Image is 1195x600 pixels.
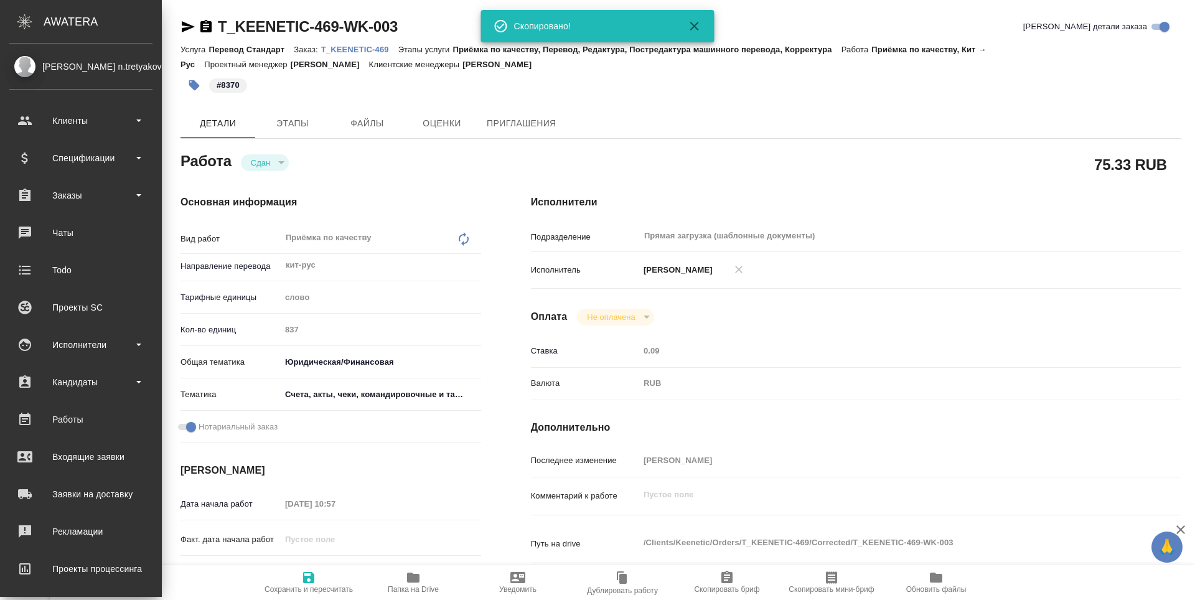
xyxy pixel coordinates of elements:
[531,490,639,502] p: Комментарий к работе
[514,20,670,32] div: Скопировано!
[281,563,390,581] input: Пустое поле
[462,60,541,69] p: [PERSON_NAME]
[44,9,162,34] div: AWATERA
[9,373,152,391] div: Кандидаты
[9,522,152,541] div: Рекламации
[265,585,353,594] span: Сохранить и пересчитать
[180,72,208,99] button: Добавить тэг
[180,45,209,54] p: Услуга
[587,586,658,595] span: Дублировать работу
[208,79,248,90] span: 8370
[531,377,639,390] p: Валюта
[841,45,872,54] p: Работа
[9,223,152,242] div: Чаты
[369,60,463,69] p: Клиентские менеджеры
[3,255,159,286] a: Todo
[531,309,568,324] h4: Оплата
[294,45,321,54] p: Заказ:
[361,565,466,600] button: Папка на Drive
[180,149,232,171] h2: Работа
[321,45,398,54] p: T_KEENETIC-469
[199,421,278,433] span: Нотариальный заказ
[9,261,152,279] div: Todo
[1023,21,1147,33] span: [PERSON_NAME] детали заказа
[531,454,639,467] p: Последнее изменение
[639,264,713,276] p: [PERSON_NAME]
[639,342,1127,360] input: Пустое поле
[180,260,281,273] p: Направление перевода
[180,356,281,368] p: Общая тематика
[884,565,988,600] button: Обновить файлы
[639,532,1127,553] textarea: /Clients/Keenetic/Orders/T_KEENETIC-469/Corrected/T_KEENETIC-469-WK-003
[639,451,1127,469] input: Пустое поле
[680,19,710,34] button: Закрыть
[180,195,481,210] h4: Основная информация
[281,287,481,308] div: слово
[531,420,1181,435] h4: Дополнительно
[281,352,481,373] div: Юридическая/Финансовая
[531,345,639,357] p: Ставка
[3,516,159,547] a: Рекламации
[217,79,240,91] p: #8370
[9,298,152,317] div: Проекты SC
[779,565,884,600] button: Скопировать мини-бриф
[9,410,152,429] div: Работы
[9,560,152,578] div: Проекты процессинга
[247,157,274,168] button: Сдан
[3,479,159,510] a: Заявки на доставку
[281,384,481,405] div: Счета, акты, чеки, командировочные и таможенные документы
[499,585,537,594] span: Уведомить
[281,530,390,548] input: Пустое поле
[398,45,453,54] p: Этапы услуги
[180,388,281,401] p: Тематика
[204,60,290,69] p: Проектный менеджер
[9,186,152,205] div: Заказы
[281,495,390,513] input: Пустое поле
[3,553,159,584] a: Проекты процессинга
[466,565,570,600] button: Уведомить
[1094,154,1167,175] h2: 75.33 RUB
[337,116,397,131] span: Файлы
[694,585,759,594] span: Скопировать бриф
[256,565,361,600] button: Сохранить и пересчитать
[452,45,841,54] p: Приёмка по качеству, Перевод, Редактура, Постредактура машинного перевода, Корректура
[199,19,213,34] button: Скопировать ссылку
[180,533,281,546] p: Факт. дата начала работ
[9,335,152,354] div: Исполнители
[388,585,439,594] span: Папка на Drive
[218,18,398,35] a: T_KEENETIC-469-WK-003
[180,498,281,510] p: Дата начала работ
[3,217,159,248] a: Чаты
[531,538,639,550] p: Путь на drive
[531,231,639,243] p: Подразделение
[263,116,322,131] span: Этапы
[639,373,1127,394] div: RUB
[570,565,675,600] button: Дублировать работу
[241,154,289,171] div: Сдан
[9,149,152,167] div: Спецификации
[9,60,152,73] div: [PERSON_NAME] n.tretyakova
[531,264,639,276] p: Исполнитель
[180,463,481,478] h4: [PERSON_NAME]
[3,292,159,323] a: Проекты SC
[3,441,159,472] a: Входящие заявки
[1151,532,1183,563] button: 🙏
[180,291,281,304] p: Тарифные единицы
[412,116,472,131] span: Оценки
[487,116,556,131] span: Приглашения
[675,565,779,600] button: Скопировать бриф
[9,448,152,466] div: Входящие заявки
[209,45,294,54] p: Перевод Стандарт
[180,324,281,336] p: Кол-во единиц
[1156,534,1178,560] span: 🙏
[9,485,152,504] div: Заявки на доставку
[321,44,398,54] a: T_KEENETIC-469
[281,321,481,339] input: Пустое поле
[583,312,639,322] button: Не оплачена
[188,116,248,131] span: Детали
[9,111,152,130] div: Клиенты
[531,195,1181,210] h4: Исполнители
[180,233,281,245] p: Вид работ
[577,309,654,326] div: Сдан
[180,19,195,34] button: Скопировать ссылку для ЯМессенджера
